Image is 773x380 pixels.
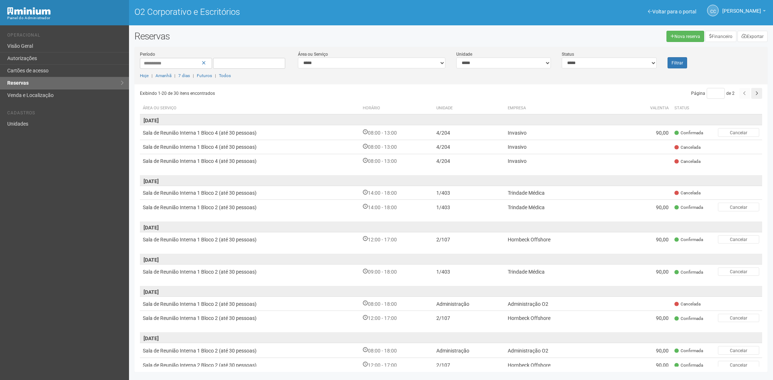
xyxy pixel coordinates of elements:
[508,130,527,136] font: Invasivo
[7,43,33,49] font: Visão Geral
[436,237,450,242] font: 2/107
[215,73,216,78] font: |
[436,190,450,196] font: 1/403
[656,348,669,354] font: 90,00
[648,9,696,14] a: Voltar para o portal
[193,73,194,78] font: |
[140,91,215,96] font: Exibindo 1-20 de 30 itens encontrados
[143,269,257,275] font: Sala de Reunião Interna 1 Bloco 2 (até 30 pessoas)
[368,316,397,321] font: 12:00 - 17:00
[151,73,153,78] font: |
[681,270,703,275] font: Confirmada
[456,52,472,57] font: Unidade
[718,203,759,211] button: Cancelar
[508,204,545,210] font: Trindade Médica
[368,159,397,164] font: 08:00 - 13:00
[718,128,759,136] button: Cancelar
[508,348,548,354] font: Administração O2
[7,16,50,20] font: Painel do Administrador
[144,335,159,341] font: [DATE]
[656,269,669,275] font: 90,00
[730,269,747,274] font: Cancelar
[368,362,397,368] font: 12:00 - 17:00
[672,60,683,66] font: Filtrar
[298,52,328,57] font: Área ou Serviço
[652,9,696,14] font: Voltar para o portal
[368,190,397,196] font: 14:00 - 18:00
[134,31,170,42] font: Reservas
[144,257,159,263] font: [DATE]
[436,348,469,354] font: Administração
[143,130,257,136] font: Sala de Reunião Interna 1 Bloco 4 (até 30 pessoas)
[718,267,759,276] button: Cancelar
[219,73,231,78] a: Todos
[656,316,669,321] font: 90,00
[730,205,747,210] font: Cancelar
[144,289,159,295] font: [DATE]
[436,269,450,275] font: 1/403
[747,34,764,39] font: Exportar
[368,348,397,354] font: 08:00 - 18:00
[681,348,703,353] font: Confirmada
[508,269,545,275] font: Trindade Médica
[178,73,190,78] a: 7 dias
[174,73,175,78] font: |
[707,5,719,16] a: CC
[737,31,768,42] button: Exportar
[436,144,450,150] font: 4/204
[436,130,450,136] font: 4/204
[712,34,732,39] font: Financeiro
[363,106,380,110] font: Horário
[143,301,257,307] font: Sala de Reunião Interna 1 Bloco 2 (até 30 pessoas)
[144,118,159,123] font: [DATE]
[730,363,747,368] font: Cancelar
[155,73,171,78] a: Amanhã
[143,348,257,354] font: Sala de Reunião Interna 1 Bloco 2 (até 30 pessoas)
[681,159,701,164] font: Cancelada
[650,106,669,110] font: Valentia
[705,31,736,42] a: Financeiro
[134,7,240,17] font: O2 Corporativo e Escritórios
[508,106,526,110] font: Empresa
[681,237,703,242] font: Confirmada
[562,52,574,57] font: Status
[681,363,703,368] font: Confirmada
[718,346,759,354] button: Cancelar
[368,144,397,150] font: 08:00 - 13:00
[668,57,687,68] button: Filtrar
[726,91,735,96] font: de 2
[718,361,759,369] button: Cancelar
[710,9,716,14] font: CC
[436,316,450,321] font: 2/107
[144,178,159,184] font: [DATE]
[140,52,155,57] font: Período
[143,190,257,196] font: Sala de Reunião Interna 1 Bloco 2 (até 30 pessoas)
[508,301,548,307] font: Administração O2
[508,159,527,164] font: Invasivo
[143,362,257,368] font: Sala de Reunião Interna 2 Bloco 2 (até 30 pessoas)
[508,362,550,368] font: Hornbeck Offshore
[7,92,54,98] font: Venda e Localização
[436,362,450,368] font: 2/107
[730,348,747,353] font: Cancelar
[722,8,761,14] font: [PERSON_NAME]
[7,121,28,127] font: Unidades
[718,235,759,244] button: Cancelar
[436,106,453,110] font: Unidade
[436,301,469,307] font: Administração
[7,68,49,73] font: Cartões de acesso
[730,130,747,135] font: Cancelar
[197,73,212,78] font: Futuros
[7,7,51,15] img: Mínimo
[722,9,766,15] a: [PERSON_NAME]
[656,362,669,368] font: 90,00
[508,316,550,321] font: Hornbeck Offshore
[656,204,669,210] font: 90,00
[656,130,669,136] font: 90,00
[508,190,545,196] font: Trindade Médica
[7,33,40,38] font: Operacional
[368,237,397,242] font: 12:00 - 17:00
[143,106,176,110] font: Área ou Serviço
